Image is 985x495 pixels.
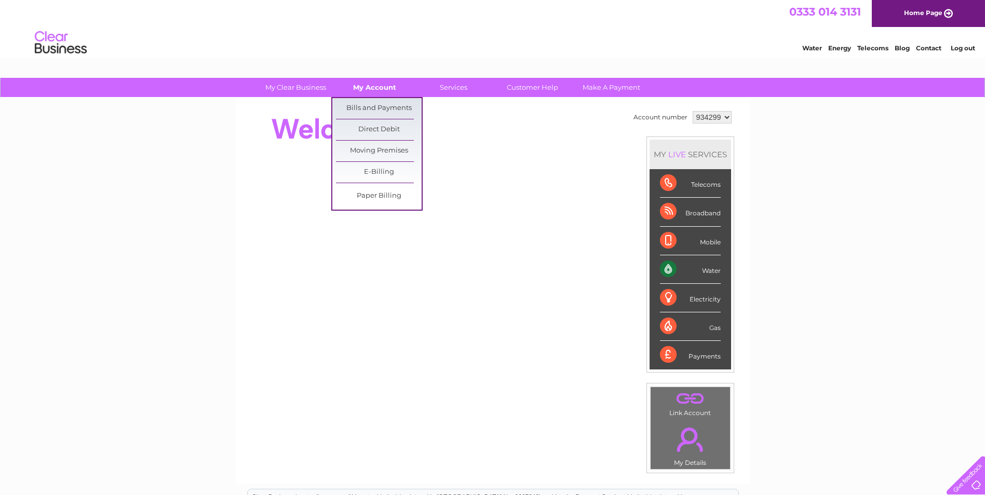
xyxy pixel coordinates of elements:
[653,390,727,408] a: .
[490,78,575,97] a: Customer Help
[650,387,731,419] td: Link Account
[569,78,654,97] a: Make A Payment
[660,227,721,255] div: Mobile
[660,169,721,198] div: Telecoms
[660,284,721,312] div: Electricity
[828,44,851,52] a: Energy
[951,44,975,52] a: Log out
[650,140,731,169] div: MY SERVICES
[660,198,721,226] div: Broadband
[660,312,721,341] div: Gas
[802,44,822,52] a: Water
[631,108,690,126] td: Account number
[653,421,727,458] a: .
[34,27,87,59] img: logo.png
[336,98,422,119] a: Bills and Payments
[336,186,422,207] a: Paper Billing
[650,419,731,470] td: My Details
[660,255,721,284] div: Water
[666,149,688,159] div: LIVE
[660,341,721,369] div: Payments
[411,78,496,97] a: Services
[336,141,422,161] a: Moving Premises
[248,6,738,50] div: Clear Business is a trading name of Verastar Limited (registered in [GEOGRAPHIC_DATA] No. 3667643...
[253,78,339,97] a: My Clear Business
[336,162,422,183] a: E-Billing
[789,5,861,18] a: 0333 014 3131
[857,44,888,52] a: Telecoms
[336,119,422,140] a: Direct Debit
[895,44,910,52] a: Blog
[332,78,417,97] a: My Account
[916,44,941,52] a: Contact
